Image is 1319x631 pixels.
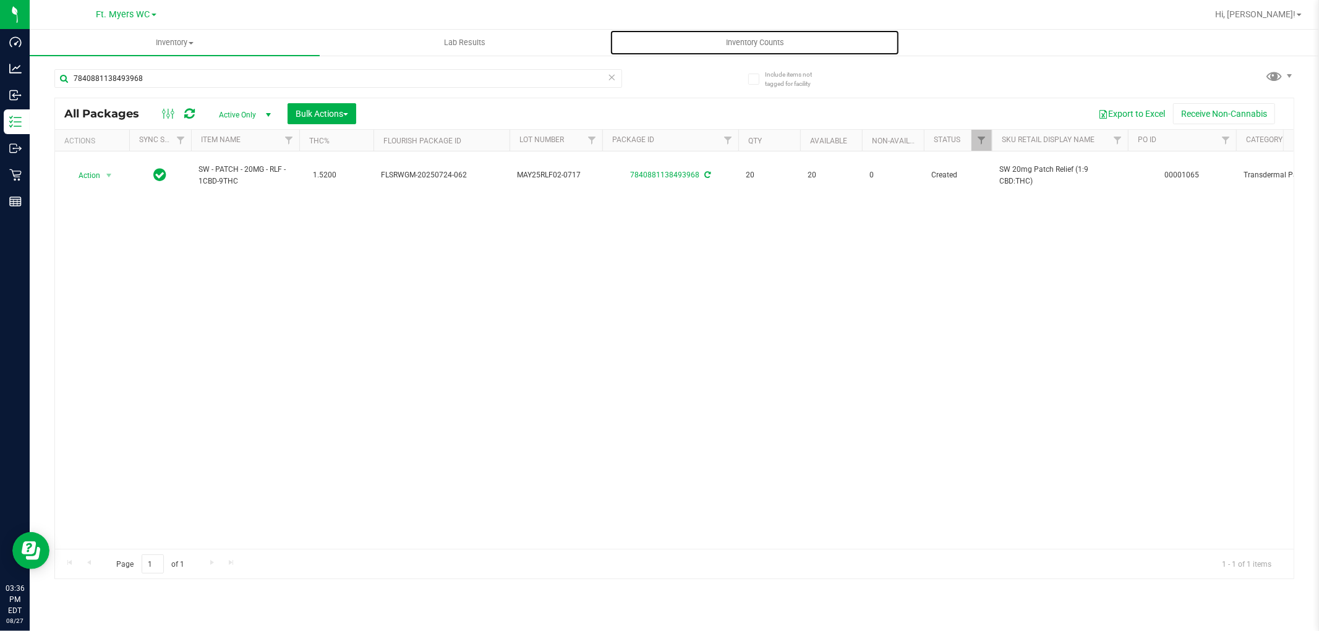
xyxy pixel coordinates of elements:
[9,169,22,181] inline-svg: Retail
[64,137,124,145] div: Actions
[1090,103,1173,124] button: Export to Excel
[1108,130,1128,151] a: Filter
[288,103,356,124] button: Bulk Actions
[872,137,927,145] a: Non-Available
[296,109,348,119] span: Bulk Actions
[709,37,801,48] span: Inventory Counts
[582,130,602,151] a: Filter
[1216,130,1236,151] a: Filter
[1215,9,1296,19] span: Hi, [PERSON_NAME]!
[101,167,117,184] span: select
[106,554,195,574] span: Page of 1
[9,62,22,75] inline-svg: Analytics
[198,164,292,187] span: SW - PATCH - 20MG - RLF - 1CBD-9THC
[1246,135,1283,144] a: Category
[6,616,24,625] p: 08/27
[808,169,855,181] span: 20
[746,169,793,181] span: 20
[320,30,610,56] a: Lab Results
[307,166,343,184] span: 1.5200
[30,37,320,48] span: Inventory
[630,171,699,179] a: 7840881138493968
[999,164,1121,187] span: SW 20mg Patch Relief (1:9 CBD:THC)
[765,70,827,88] span: Include items not tagged for facility
[1173,103,1275,124] button: Receive Non-Cannabis
[702,171,711,179] span: Sync from Compliance System
[869,169,916,181] span: 0
[931,169,984,181] span: Created
[381,169,502,181] span: FLSRWGM-20250724-062
[54,69,622,88] input: Search Package ID, Item Name, SKU, Lot or Part Number...
[1212,554,1281,573] span: 1 - 1 of 1 items
[201,135,241,144] a: Item Name
[12,532,49,569] iframe: Resource center
[517,169,595,181] span: MAY25RLF02-0717
[748,137,762,145] a: Qty
[1138,135,1156,144] a: PO ID
[610,30,900,56] a: Inventory Counts
[64,107,152,121] span: All Packages
[171,130,191,151] a: Filter
[971,130,992,151] a: Filter
[142,554,164,574] input: 1
[9,116,22,128] inline-svg: Inventory
[139,135,187,144] a: Sync Status
[934,135,960,144] a: Status
[9,89,22,101] inline-svg: Inbound
[9,36,22,48] inline-svg: Dashboard
[67,167,101,184] span: Action
[427,37,502,48] span: Lab Results
[383,137,461,145] a: Flourish Package ID
[519,135,564,144] a: Lot Number
[6,583,24,616] p: 03:36 PM EDT
[279,130,299,151] a: Filter
[9,195,22,208] inline-svg: Reports
[810,137,847,145] a: Available
[718,130,738,151] a: Filter
[608,69,617,85] span: Clear
[30,30,320,56] a: Inventory
[612,135,654,144] a: Package ID
[96,9,150,20] span: Ft. Myers WC
[1165,171,1200,179] a: 00001065
[1002,135,1095,144] a: Sku Retail Display Name
[309,137,330,145] a: THC%
[154,166,167,184] span: In Sync
[9,142,22,155] inline-svg: Outbound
